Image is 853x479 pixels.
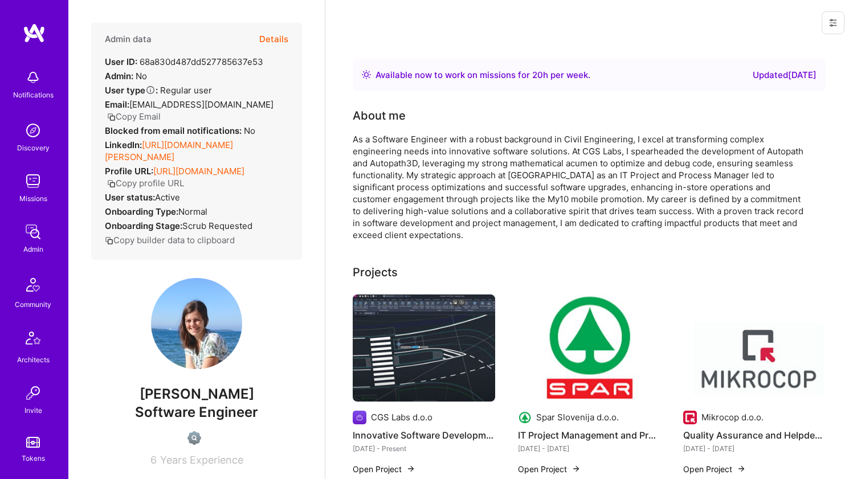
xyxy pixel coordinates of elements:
div: Community [15,298,51,310]
img: logo [23,23,46,43]
div: About me [353,107,406,124]
button: Open Project [683,463,746,475]
div: Invite [25,404,42,416]
img: arrow-right [406,464,415,473]
img: Company logo [518,411,532,424]
div: Regular user [105,84,212,96]
img: Innovative Software Development [353,294,495,402]
div: Available now to work on missions for h per week . [376,68,590,82]
h4: Admin data [105,34,152,44]
h4: Innovative Software Development [353,428,495,443]
h4: Quality Assurance and Helpdesk Leadership [683,428,826,443]
div: Mikrocop d.o.o. [701,411,764,423]
div: Spar Slovenija d.o.o. [536,411,619,423]
a: [URL][DOMAIN_NAME] [153,166,244,177]
strong: User type : [105,85,158,96]
strong: Profile URL: [105,166,153,177]
a: [URL][DOMAIN_NAME][PERSON_NAME] [105,140,233,162]
button: Details [259,23,288,56]
div: [DATE] - Present [353,443,495,455]
i: icon Copy [107,113,116,121]
div: Updated [DATE] [753,68,817,82]
span: Scrub Requested [182,220,252,231]
img: Company logo [683,411,697,424]
span: Active [155,192,180,203]
div: Missions [19,193,47,204]
span: [PERSON_NAME] [91,386,302,403]
button: Copy builder data to clipboard [105,234,235,246]
img: Invite [22,382,44,404]
strong: Onboarding Stage: [105,220,182,231]
div: Architects [17,354,50,366]
img: arrow-right [572,464,581,473]
img: Architects [19,326,47,354]
img: IT Project Management and Process Optimization [518,294,660,402]
strong: User status: [105,192,155,203]
div: No [105,70,147,82]
button: Copy Email [107,110,161,122]
div: As a Software Engineer with a robust background in Civil Engineering, I excel at transforming com... [353,133,809,241]
i: Help [145,85,156,95]
div: Projects [353,264,398,281]
img: discovery [22,119,44,142]
span: Software Engineer [135,404,258,420]
span: [EMAIL_ADDRESS][DOMAIN_NAME] [129,99,274,110]
img: Community [19,271,47,298]
img: Quality Assurance and Helpdesk Leadership [683,294,826,402]
strong: Admin: [105,71,133,81]
span: 6 [150,454,157,466]
img: admin teamwork [22,220,44,243]
div: No [105,125,255,137]
strong: Onboarding Type: [105,206,178,217]
img: Company logo [353,411,366,424]
div: Tokens [22,452,45,464]
span: Years Experience [160,454,243,466]
strong: Blocked from email notifications: [105,125,244,136]
button: Open Project [518,463,581,475]
div: Discovery [17,142,50,154]
h4: IT Project Management and Process Optimization [518,428,660,443]
img: arrow-right [737,464,746,473]
div: Notifications [13,89,54,101]
i: icon Copy [107,179,116,188]
img: bell [22,66,44,89]
button: Open Project [353,463,415,475]
img: tokens [26,437,40,448]
img: teamwork [22,170,44,193]
img: Availability [362,70,371,79]
div: [DATE] - [DATE] [683,443,826,455]
strong: LinkedIn: [105,140,142,150]
div: CGS Labs d.o.o [371,411,432,423]
span: 20 [532,69,543,80]
img: User Avatar [151,278,242,369]
img: Not Scrubbed [187,431,201,445]
div: [DATE] - [DATE] [518,443,660,455]
button: Copy profile URL [107,177,184,189]
strong: Email: [105,99,129,110]
strong: User ID: [105,56,137,67]
div: 68a830d487dd527785637e53 [105,56,263,68]
i: icon Copy [105,236,113,245]
span: normal [178,206,207,217]
div: Admin [23,243,43,255]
